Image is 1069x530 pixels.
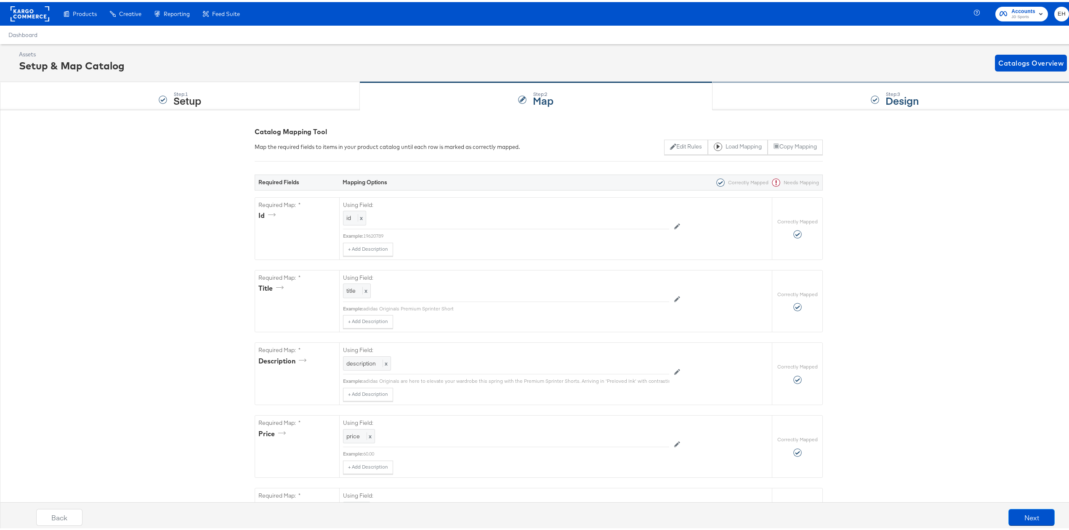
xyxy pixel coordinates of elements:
[346,430,360,438] span: price
[777,216,818,223] label: Correctly Mapped
[343,241,393,254] button: + Add Description
[346,358,376,365] span: description
[343,199,669,207] label: Using Field:
[258,427,289,437] div: price
[713,176,769,185] div: Correctly Mapped
[19,56,125,71] div: Setup & Map Catalog
[1058,7,1066,17] span: EH
[363,231,669,237] div: 19620789
[346,212,351,220] span: id
[708,138,768,153] button: Load Mapping
[995,53,1067,69] button: Catalogs Overview
[777,289,818,296] label: Correctly Mapped
[1011,5,1035,14] span: Accounts
[998,55,1064,67] span: Catalogs Overview
[258,281,287,291] div: title
[777,434,818,441] label: Correctly Mapped
[255,125,823,135] div: Catalog Mapping Tool
[1011,12,1035,19] span: JD Sports
[212,8,240,15] span: Feed Suite
[19,48,125,56] div: Assets
[258,354,309,364] div: description
[343,376,363,382] div: Example:
[777,361,818,368] label: Correctly Mapped
[1054,5,1069,19] button: EH
[343,448,363,455] div: Example:
[533,89,553,95] div: Step: 2
[343,303,363,310] div: Example:
[343,458,393,472] button: + Add Description
[886,91,919,105] strong: Design
[995,5,1048,19] button: AccountsJD Sports
[343,386,393,399] button: + Add Description
[343,272,669,280] label: Using Field:
[1008,507,1055,524] button: Next
[367,430,372,438] span: x
[363,376,1022,382] div: adidas Originals are here to elevate your wardrobe this spring with the Premium Sprinter Shorts. ...
[173,91,201,105] strong: Setup
[8,29,37,36] a: Dashboard
[664,138,707,153] button: Edit Rules
[343,344,669,352] label: Using Field:
[346,285,356,292] span: title
[343,490,669,498] label: Using Field:
[358,212,363,220] span: x
[383,358,388,365] span: x
[258,209,279,218] div: id
[769,176,819,185] div: Needs Mapping
[343,313,393,326] button: + Add Description
[255,141,520,149] div: Map the required fields to items in your product catalog until each row is marked as correctly ma...
[363,448,669,455] div: 60.00
[73,8,97,15] span: Products
[362,285,367,292] span: x
[768,138,823,153] button: Copy Mapping
[258,272,336,280] label: Required Map: *
[36,507,82,524] button: Back
[343,231,363,237] div: Example:
[258,490,336,498] label: Required Map: *
[258,176,299,184] strong: Required Fields
[533,91,553,105] strong: Map
[258,417,336,425] label: Required Map: *
[343,417,669,425] label: Using Field:
[363,303,669,310] div: adidas Originals Premium Sprinter Short
[258,199,336,207] label: Required Map: *
[164,8,190,15] span: Reporting
[119,8,141,15] span: Creative
[886,89,919,95] div: Step: 3
[173,89,201,95] div: Step: 1
[343,176,387,184] strong: Mapping Options
[258,344,336,352] label: Required Map: *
